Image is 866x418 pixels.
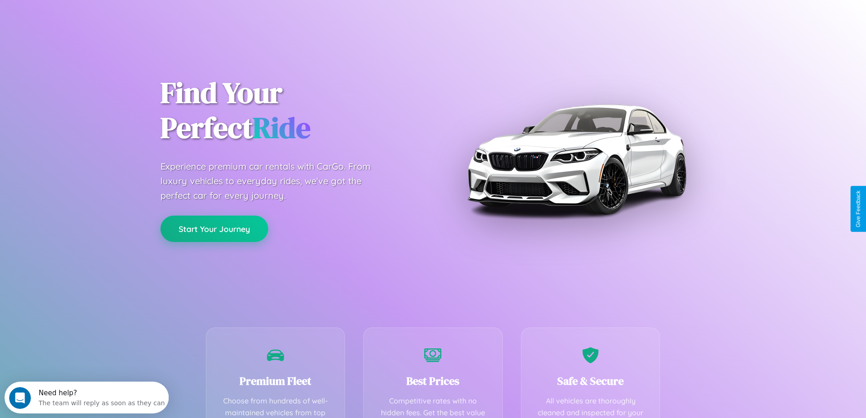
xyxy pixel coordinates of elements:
iframe: Intercom live chat discovery launcher [5,382,169,413]
iframe: Intercom live chat [9,387,31,409]
h3: Safe & Secure [535,373,646,388]
div: The team will reply as soon as they can [34,15,160,25]
button: Start Your Journey [160,216,268,242]
div: Give Feedback [855,191,861,227]
div: Open Intercom Messenger [4,4,169,29]
p: Experience premium car rentals with CarGo. From luxury vehicles to everyday rides, we've got the ... [160,159,388,203]
h3: Premium Fleet [220,373,331,388]
div: Need help? [34,8,160,15]
span: Ride [253,108,310,147]
h3: Best Prices [377,373,489,388]
h1: Find Your Perfect [160,76,420,146]
img: Premium BMW car rental vehicle [463,45,690,273]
